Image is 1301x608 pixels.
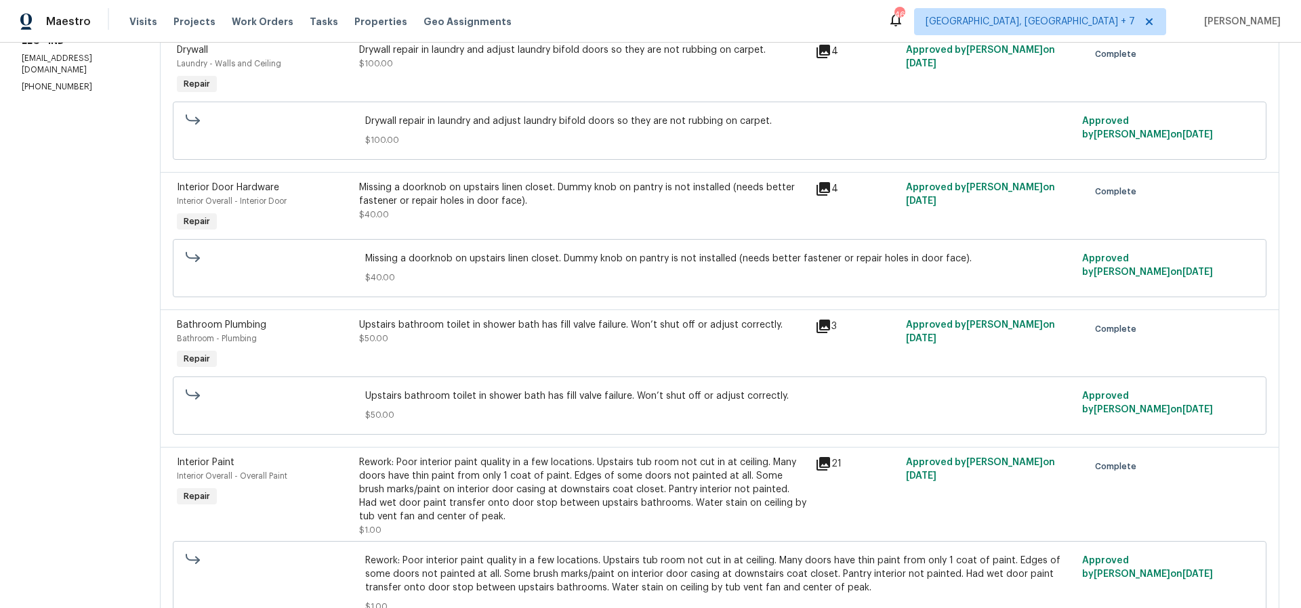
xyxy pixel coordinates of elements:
span: Approved by [PERSON_NAME] on [906,45,1055,68]
span: Work Orders [232,15,293,28]
span: Bathroom Plumbing [177,320,266,330]
div: 3 [815,318,898,334]
span: Laundry - Walls and Ceiling [177,60,281,68]
p: [PHONE_NUMBER] [22,81,127,93]
span: Geo Assignments [424,15,512,28]
span: $40.00 [365,271,1075,284]
div: Upstairs bathroom toilet in shower bath has fill valve failure. Won’t shut off or adjust correctly. [359,318,807,332]
span: Interior Overall - Interior Door [177,197,287,205]
span: $1.00 [359,526,381,534]
span: Repair [178,352,215,366]
span: Complete [1095,47,1142,61]
span: [DATE] [1182,569,1213,579]
span: Approved by [PERSON_NAME] on [1082,116,1213,139]
div: 21 [815,456,898,472]
span: Approved by [PERSON_NAME] on [906,183,1055,206]
span: $50.00 [365,408,1075,422]
div: 46 [894,8,904,22]
div: 4 [815,181,898,197]
span: $100.00 [359,60,393,68]
span: Upstairs bathroom toilet in shower bath has fill valve failure. Won’t shut off or adjust correctly. [365,389,1075,403]
div: Missing a doorknob on upstairs linen closet. Dummy knob on pantry is not installed (needs better ... [359,181,807,208]
span: $100.00 [365,133,1075,147]
div: Rework: Poor interior paint quality in a few locations. Upstairs tub room not cut in at ceiling. ... [359,456,807,523]
span: Complete [1095,460,1142,473]
span: Approved by [PERSON_NAME] on [906,320,1055,343]
span: Repair [178,215,215,228]
span: [DATE] [906,59,936,68]
span: [DATE] [1182,130,1213,139]
span: [DATE] [906,196,936,206]
span: Drywall [177,45,208,55]
span: Projects [173,15,215,28]
span: Approved by [PERSON_NAME] on [1082,254,1213,277]
span: Rework: Poor interior paint quality in a few locations. Upstairs tub room not cut in at ceiling. ... [365,554,1075,594]
span: Interior Overall - Overall Paint [177,472,287,480]
span: Visits [129,15,157,28]
span: Approved by [PERSON_NAME] on [906,458,1055,481]
span: Tasks [310,17,338,26]
span: $50.00 [359,334,388,343]
span: $40.00 [359,211,389,219]
span: Bathroom - Plumbing [177,334,257,343]
span: Properties [354,15,407,28]
p: [EMAIL_ADDRESS][DOMAIN_NAME] [22,53,127,76]
span: Approved by [PERSON_NAME] on [1082,391,1213,414]
span: [DATE] [906,334,936,343]
span: Complete [1095,322,1142,336]
span: Repair [178,77,215,91]
div: 4 [815,43,898,60]
span: Approved by [PERSON_NAME] on [1082,556,1213,579]
span: Interior Paint [177,458,234,467]
span: [PERSON_NAME] [1199,15,1281,28]
span: Repair [178,490,215,503]
span: Drywall repair in laundry and adjust laundry bifold doors so they are not rubbing on carpet. [365,114,1075,128]
span: [DATE] [1182,267,1213,277]
span: Interior Door Hardware [177,183,279,192]
div: Drywall repair in laundry and adjust laundry bifold doors so they are not rubbing on carpet. [359,43,807,57]
span: [DATE] [906,471,936,481]
span: Complete [1095,185,1142,198]
span: Maestro [46,15,91,28]
span: [GEOGRAPHIC_DATA], [GEOGRAPHIC_DATA] + 7 [926,15,1135,28]
span: Missing a doorknob on upstairs linen closet. Dummy knob on pantry is not installed (needs better ... [365,252,1075,265]
span: [DATE] [1182,405,1213,414]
